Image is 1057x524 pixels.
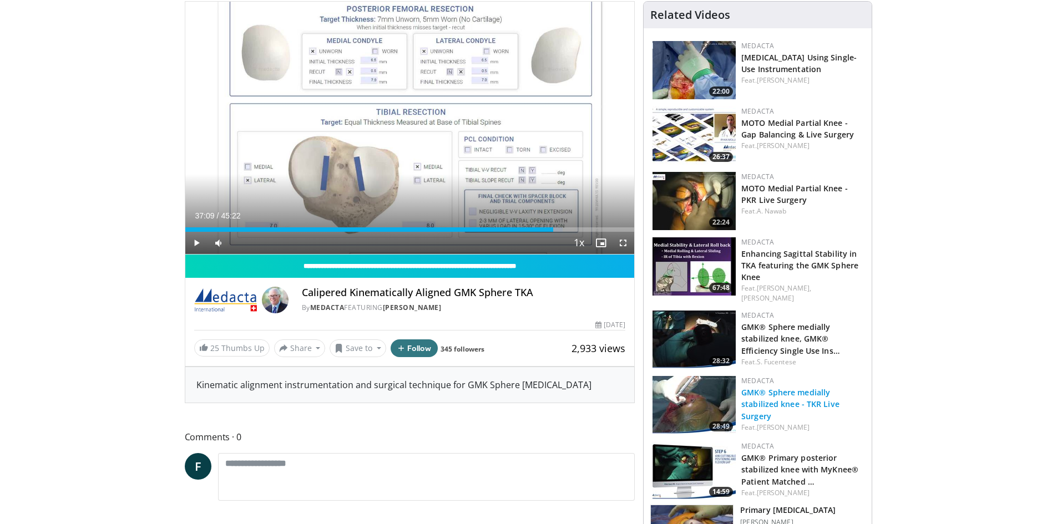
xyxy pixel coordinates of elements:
button: Playback Rate [568,232,590,254]
a: 345 followers [441,344,484,354]
button: Save to [330,339,386,357]
a: GMK® Primary posterior stabilized knee with MyKnee® Patient Matched … [741,452,858,486]
a: MOTO Medial Partial Knee - Gap Balancing & Live Surgery [741,118,854,140]
button: Enable picture-in-picture mode [590,232,612,254]
a: Medacta [741,41,774,50]
a: GMK® Sphere medially stabilized knee - TKR Live Surgery [741,387,839,421]
video-js: Video Player [185,2,635,255]
a: 26:37 [653,106,736,165]
div: Feat. [741,357,863,367]
span: 25 [210,343,219,353]
a: Medacta [741,106,774,116]
a: 28:32 [653,311,736,369]
a: 25 Thumbs Up [194,339,270,357]
span: 22:00 [709,87,733,96]
button: Follow [391,339,438,357]
a: Medacta [741,376,774,385]
div: Feat. [741,283,863,303]
a: Medacta [741,441,774,451]
a: [PERSON_NAME] [757,75,810,85]
div: Feat. [741,488,863,498]
span: Comments 0 [185,430,635,444]
a: 67:48 [653,237,736,296]
a: Medacta [741,237,774,247]
img: DA_UIUPltOAJ8wcH4xMDoxOjBzMTt2bJ.150x105_q85_crop-smart_upscale.jpg [653,441,736,500]
a: 22:00 [653,41,736,99]
img: ZLchN1uNxW69nWYX4xMDoxOjBzMTt2bJ.150x105_q85_crop-smart_upscale.jpg [653,376,736,434]
a: Enhancing Sagittal Stability in TKA featuring the GMK Sphere Knee [741,248,858,282]
a: Medacta [741,172,774,181]
a: S. Fucentese [757,357,796,367]
button: Fullscreen [612,232,634,254]
a: [PERSON_NAME] [383,303,442,312]
img: wyzKNMKtRlFZDAp34xMDoxOjBzMTt2bJ.150x105_q85_crop-smart_upscale.jpg [653,311,736,369]
span: / [217,211,219,220]
a: 14:59 [653,441,736,500]
button: Share [274,339,326,357]
a: [PERSON_NAME], [757,283,811,293]
div: [DATE] [595,320,625,330]
div: Progress Bar [185,227,635,232]
img: 39ebc680-c708-4bef-90dc-567b9606fa9e.150x105_q85_crop-smart_upscale.jpg [653,41,736,99]
img: cda65bd3-b7f0-4f16-a32a-1328c1f93a6b.150x105_q85_crop-smart_upscale.jpg [653,237,736,296]
div: Feat. [741,206,863,216]
a: [PERSON_NAME] [757,488,810,497]
span: 14:59 [709,487,733,497]
span: 37:09 [195,211,215,220]
a: [PERSON_NAME] [741,293,794,303]
a: A. Nawab [757,206,787,216]
a: Medacta [741,311,774,320]
a: GMK® Sphere medially stabilized knee, GMK® Efficiency Single Use Ins… [741,322,840,355]
span: 28:49 [709,421,733,431]
img: aaab386b-f39a-4070-b781-6962e5d5d5d0.150x105_q85_crop-smart_upscale.jpg [653,172,736,230]
div: Feat. [741,75,863,85]
img: 1c315c81-158d-4e61-a572-e0c416c763eb.150x105_q85_crop-smart_upscale.jpg [653,106,736,165]
button: Mute [208,232,230,254]
span: 2,933 views [572,342,625,355]
div: Feat. [741,141,863,151]
a: [MEDICAL_DATA] Using Single-Use Instrumentation [741,52,857,74]
a: Medacta [310,303,345,312]
div: Feat. [741,423,863,433]
h4: Calipered Kinematically Aligned GMK Sphere TKA [302,287,625,299]
a: [PERSON_NAME] [757,141,810,150]
span: 67:48 [709,283,733,293]
button: Play [185,232,208,254]
div: By FEATURING [302,303,625,313]
h4: Related Videos [650,8,730,22]
img: Avatar [262,287,289,313]
div: Kinematic alignment instrumentation and surgical technique for GMK Sphere [MEDICAL_DATA] [185,367,635,403]
span: 45:22 [221,211,240,220]
span: 22:24 [709,217,733,227]
a: F [185,453,211,480]
h3: Primary [MEDICAL_DATA] [740,505,836,516]
a: [PERSON_NAME] [757,423,810,432]
img: Medacta [194,287,257,313]
span: 28:32 [709,356,733,366]
a: 22:24 [653,172,736,230]
a: 28:49 [653,376,736,434]
span: 26:37 [709,152,733,162]
a: MOTO Medial Partial Knee - PKR Live Surgery [741,183,848,205]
